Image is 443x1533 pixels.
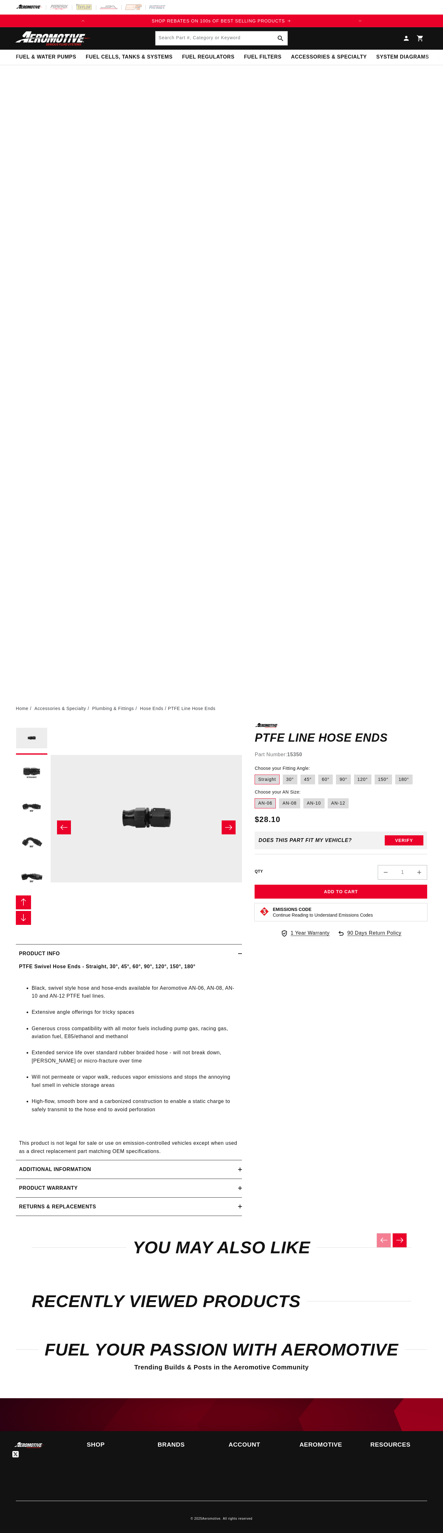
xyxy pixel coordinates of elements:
input: Search Part #, Category or Keyword [155,31,288,45]
a: Home [16,705,28,712]
button: Slide right [222,820,236,834]
span: Accessories & Specialty [291,54,367,60]
strong: 15350 [287,752,302,757]
legend: Choose your Fitting Angle: [255,765,311,772]
span: Trending Builds & Posts in the Aeromotive Community [134,1364,309,1371]
summary: Aeromotive [300,1442,356,1448]
button: Slide right [16,911,31,925]
summary: Fuel Filters [239,50,286,65]
h2: Returns & replacements [19,1203,96,1211]
small: All rights reserved [223,1517,252,1520]
h2: Additional information [19,1165,91,1174]
span: Fuel Filters [244,54,282,60]
strong: Emissions Code [273,907,311,912]
li: High-flow, smooth bore and a carbonized construction to enable a static charge to safely transmit... [32,1097,239,1113]
summary: Accessories & Specialty [286,50,371,65]
h1: PTFE Line Hose Ends [255,733,427,743]
label: AN-10 [303,798,325,808]
label: 150° [375,775,392,785]
div: Announcement [89,17,353,24]
summary: Fuel Regulators [177,50,239,65]
label: AN-08 [279,798,300,808]
media-gallery: Gallery Viewer [16,723,242,931]
h2: You may also like [32,1240,411,1255]
label: 30° [283,775,297,785]
button: Load image 5 in gallery view [16,862,47,894]
li: Black, swivel style hose and hose-ends available for Aeromotive AN-06, AN-08, AN-10 and AN-12 PTF... [32,984,239,1000]
label: Straight [255,775,279,785]
button: Slide left [16,895,31,909]
img: Aeromotive [14,31,93,46]
button: Emissions CodeContinue Reading to Understand Emissions Codes [273,907,373,918]
summary: Product warranty [16,1179,242,1197]
label: 120° [354,775,371,785]
strong: PTFE Swivel Hose Ends - Straight, 30°, 45°, 60°, 90°, 120°, 150°, 180° [19,964,195,969]
button: Previous slide [377,1233,391,1247]
a: Hose Ends [140,705,163,712]
p: Continue Reading to Understand Emissions Codes [273,912,373,918]
div: Does This part fit My vehicle? [258,838,352,843]
li: Extensive angle offerings for tricky spaces [32,1008,239,1016]
span: SHOP REBATES ON 100s OF BEST SELLING PRODUCTS [152,18,285,23]
a: 90 Days Return Policy [337,929,402,944]
a: Aeromotive [202,1517,221,1520]
li: Extended service life over standard rubber braided hose - will not break down, [PERSON_NAME] or m... [32,1049,239,1065]
button: Next slide [393,1233,407,1247]
li: Generous cross compatibility with all motor fuels including pump gas, racing gas, aviation fuel, ... [32,1025,239,1041]
h2: Fuel Your Passion with Aeromotive [16,1342,427,1357]
summary: Resources [370,1442,427,1448]
button: Load image 1 in gallery view [16,723,47,755]
li: Will not permeate or vapor walk, reduces vapor emissions and stops the annoying fuel smell in veh... [32,1073,239,1089]
h2: Product Info [19,950,60,958]
label: AN-06 [255,798,276,808]
button: Add to Cart [255,885,427,899]
div: 1 of 2 [89,17,353,24]
button: Verify [385,835,423,845]
label: 90° [336,775,351,785]
button: Translation missing: en.sections.announcements.previous_announcement [77,15,89,27]
div: Part Number: [255,751,427,759]
summary: Shop [87,1442,143,1448]
summary: Returns & replacements [16,1198,242,1216]
img: Aeromotive [14,1442,45,1448]
summary: System Diagrams [371,50,434,65]
span: System Diagrams [376,54,429,60]
label: 180° [395,775,413,785]
button: Load image 3 in gallery view [16,793,47,824]
summary: Fuel & Water Pumps [11,50,81,65]
button: Translation missing: en.sections.announcements.next_announcement [354,15,366,27]
span: 1 Year Warranty [291,929,330,937]
label: 45° [301,775,315,785]
a: Plumbing & Fittings [92,705,134,712]
summary: Product Info [16,944,242,963]
label: 60° [318,775,333,785]
label: QTY [255,869,263,874]
span: $28.10 [255,814,280,825]
li: PTFE Line Hose Ends [168,705,215,712]
button: Load image 2 in gallery view [16,758,47,789]
a: 1 Year Warranty [281,929,330,937]
li: Accessories & Specialty [35,705,91,712]
a: SHOP REBATES ON 100s OF BEST SELLING PRODUCTS [89,17,353,24]
nav: breadcrumbs [16,705,427,712]
span: Fuel Cells, Tanks & Systems [86,54,173,60]
h2: Recently Viewed Products [32,1294,411,1309]
button: Search Part #, Category or Keyword [274,31,288,45]
summary: Brands [158,1442,214,1448]
span: Fuel Regulators [182,54,234,60]
button: Slide left [57,820,71,834]
legend: Choose your AN Size: [255,789,301,795]
div: This product is not legal for sale or use on emission-controlled vehicles except when used as a d... [16,963,242,1155]
summary: Additional information [16,1160,242,1179]
small: © 2025 . [191,1517,222,1520]
h2: Account [229,1442,285,1448]
label: AN-12 [328,798,349,808]
h2: Product warranty [19,1184,78,1192]
summary: Fuel Cells, Tanks & Systems [81,50,177,65]
span: 90 Days Return Policy [347,929,402,944]
button: Load image 4 in gallery view [16,827,47,859]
